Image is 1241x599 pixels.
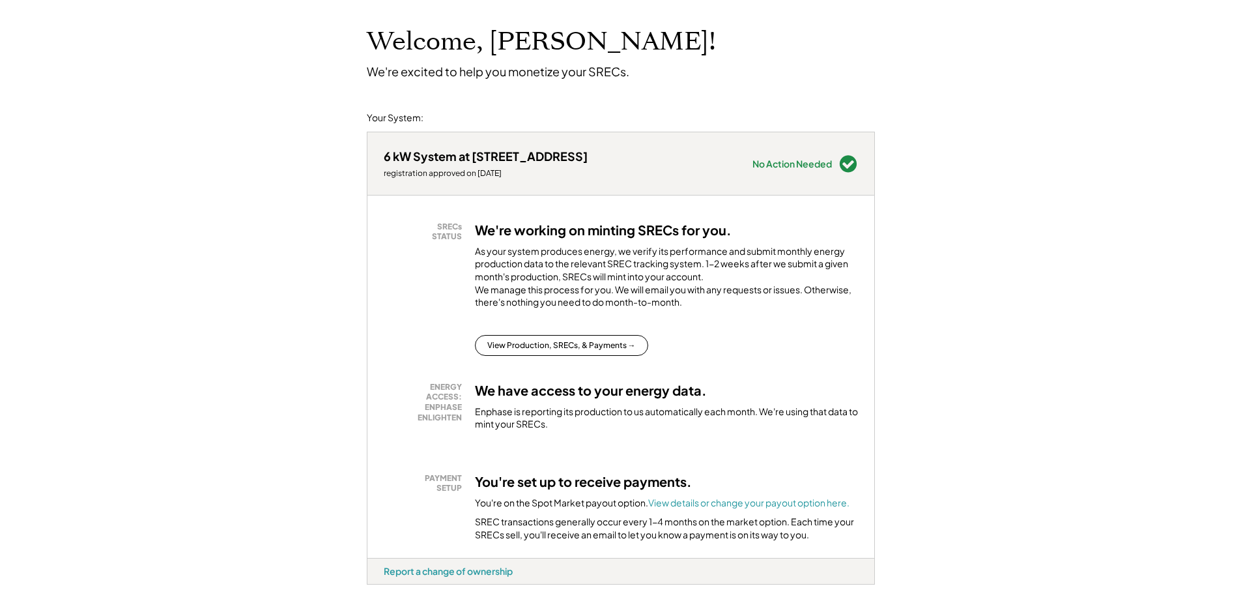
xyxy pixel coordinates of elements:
[475,382,707,399] h3: We have access to your energy data.
[390,222,462,242] div: SRECs STATUS
[390,473,462,493] div: PAYMENT SETUP
[367,64,629,79] div: We're excited to help you monetize your SRECs.
[475,405,858,431] div: Enphase is reporting its production to us automatically each month. We're using that data to mint...
[475,516,858,541] div: SREC transactions generally occur every 1-4 months on the market option. Each time your SRECs sel...
[384,168,588,179] div: registration approved on [DATE]
[475,245,858,315] div: As your system produces energy, we verify its performance and submit monthly energy production da...
[384,565,513,577] div: Report a change of ownership
[390,382,462,422] div: ENERGY ACCESS: ENPHASE ENLIGHTEN
[367,585,412,590] div: lkqmnxfm - VA Distributed
[475,473,692,490] h3: You're set up to receive payments.
[384,149,588,164] div: 6 kW System at [STREET_ADDRESS]
[475,222,732,239] h3: We're working on minting SRECs for you.
[475,497,849,510] div: You're on the Spot Market payout option.
[367,111,423,124] div: Your System:
[752,159,832,168] div: No Action Needed
[367,27,716,57] h1: Welcome, [PERSON_NAME]!
[648,497,849,508] a: View details or change your payout option here.
[475,335,648,356] button: View Production, SRECs, & Payments →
